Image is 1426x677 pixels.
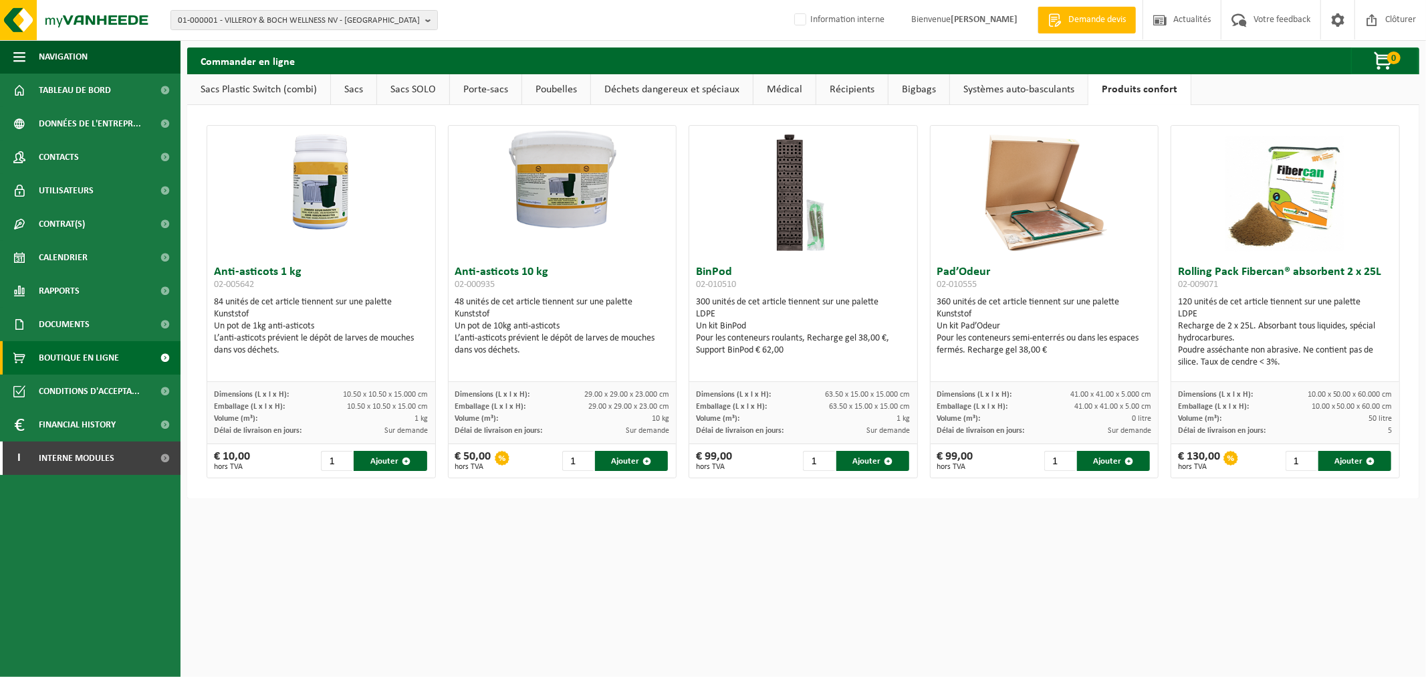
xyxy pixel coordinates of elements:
[1286,451,1317,471] input: 1
[39,74,111,107] span: Tableau de bord
[977,126,1111,260] img: 02-010555
[321,451,352,471] input: 1
[1178,451,1220,471] div: € 130,00
[178,11,420,31] span: 01-000001 - VILLEROY & BOCH WELLNESS NV - [GEOGRAPHIC_DATA]
[214,320,429,332] div: Un pot de 1kg anti-asticots
[331,74,376,105] a: Sacs
[1312,403,1393,411] span: 10.00 x 50.00 x 60.00 cm
[562,451,594,471] input: 1
[39,241,88,274] span: Calendrier
[696,308,911,320] div: LDPE
[455,403,526,411] span: Emballage (L x l x H):
[937,415,981,423] span: Volume (m³):
[1178,280,1218,290] span: 02-009071
[937,332,1152,357] div: Pour les conteneurs semi-enterrés ou dans les espaces fermés. Recharge gel 38,00 €
[455,332,670,357] div: L’anti-asticots prévient le dépôt de larves de mouches dans vos déchets.
[455,320,670,332] div: Un pot de 10kg anti-asticots
[1178,391,1253,399] span: Dimensions (L x l x H):
[455,451,491,471] div: € 50,00
[937,296,1152,357] div: 360 unités de cet article tiennent sur une palette
[1389,427,1393,435] span: 5
[1308,391,1393,399] span: 10.00 x 50.00 x 60.000 cm
[455,296,670,357] div: 48 unités de cet article tiennent sur une palette
[214,391,289,399] span: Dimensions (L x l x H):
[584,391,669,399] span: 29.00 x 29.00 x 23.000 cm
[696,391,771,399] span: Dimensions (L x l x H):
[214,296,429,357] div: 84 unités de cet article tiennent sur une palette
[39,408,116,442] span: Financial History
[450,74,521,105] a: Porte-sacs
[344,391,429,399] span: 10.50 x 10.50 x 15.000 cm
[1318,451,1391,471] button: Ajouter
[937,427,1025,435] span: Délai de livraison en jours:
[867,427,911,435] span: Sur demande
[588,403,669,411] span: 29.00 x 29.00 x 23.00 cm
[455,266,670,293] h3: Anti-asticots 10 kg
[792,10,884,30] label: Information interne
[816,74,888,105] a: Récipients
[591,74,753,105] a: Déchets dangereux et spéciaux
[348,403,429,411] span: 10.50 x 10.50 x 15.00 cm
[39,341,119,375] span: Boutique en ligne
[736,126,870,260] img: 02-010510
[897,415,911,423] span: 1 kg
[214,280,254,290] span: 02-005642
[1038,7,1136,33] a: Demande devis
[214,427,302,435] span: Délai de livraison en jours:
[753,74,816,105] a: Médical
[937,320,1152,332] div: Un kit Pad’Odeur
[455,308,670,320] div: Kunststof
[1219,126,1352,260] img: 02-009071
[214,415,257,423] span: Volume (m³):
[937,451,973,471] div: € 99,00
[696,451,732,471] div: € 99,00
[455,415,499,423] span: Volume (m³):
[696,266,911,293] h3: BinPod
[1369,415,1393,423] span: 50 litre
[207,126,435,239] img: 02-005642
[1178,403,1249,411] span: Emballage (L x l x H):
[696,415,739,423] span: Volume (m³):
[1065,13,1129,27] span: Demande devis
[214,403,285,411] span: Emballage (L x l x H):
[1074,403,1151,411] span: 41.00 x 41.00 x 5.00 cm
[696,280,736,290] span: 02-010510
[13,442,25,475] span: I
[1132,415,1151,423] span: 0 litre
[937,403,1008,411] span: Emballage (L x l x H):
[1178,308,1393,320] div: LDPE
[214,266,429,293] h3: Anti-asticots 1 kg
[385,427,429,435] span: Sur demande
[1178,427,1266,435] span: Délai de livraison en jours:
[1070,391,1151,399] span: 41.00 x 41.00 x 5.000 cm
[803,451,834,471] input: 1
[951,15,1018,25] strong: [PERSON_NAME]
[937,280,977,290] span: 02-010555
[455,280,495,290] span: 02-000935
[1044,451,1076,471] input: 1
[626,427,669,435] span: Sur demande
[455,463,491,471] span: hors TVA
[214,332,429,357] div: L’anti-asticots prévient le dépôt de larves de mouches dans vos déchets.
[1178,415,1221,423] span: Volume (m³):
[1178,463,1220,471] span: hors TVA
[1178,345,1393,369] div: Poudre asséchante non abrasive. Ne contient pas de silice. Taux de cendre < 3%.
[170,10,438,30] button: 01-000001 - VILLEROY & BOCH WELLNESS NV - [GEOGRAPHIC_DATA]
[214,308,429,320] div: Kunststof
[1178,296,1393,369] div: 120 unités de cet article tiennent sur une palette
[826,391,911,399] span: 63.50 x 15.00 x 15.000 cm
[214,451,250,471] div: € 10,00
[39,174,94,207] span: Utilisateurs
[187,47,308,74] h2: Commander en ligne
[1387,52,1401,64] span: 0
[39,140,79,174] span: Contacts
[39,107,141,140] span: Données de l'entrepr...
[937,463,973,471] span: hors TVA
[652,415,669,423] span: 10 kg
[214,463,250,471] span: hors TVA
[354,451,427,471] button: Ajouter
[937,266,1152,293] h3: Pad’Odeur
[1178,320,1393,345] div: Recharge de 2 x 25L. Absorbant tous liquides, spécial hydrocarbures.
[1178,266,1393,293] h3: Rolling Pack Fibercan® absorbent 2 x 25L
[455,391,530,399] span: Dimensions (L x l x H):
